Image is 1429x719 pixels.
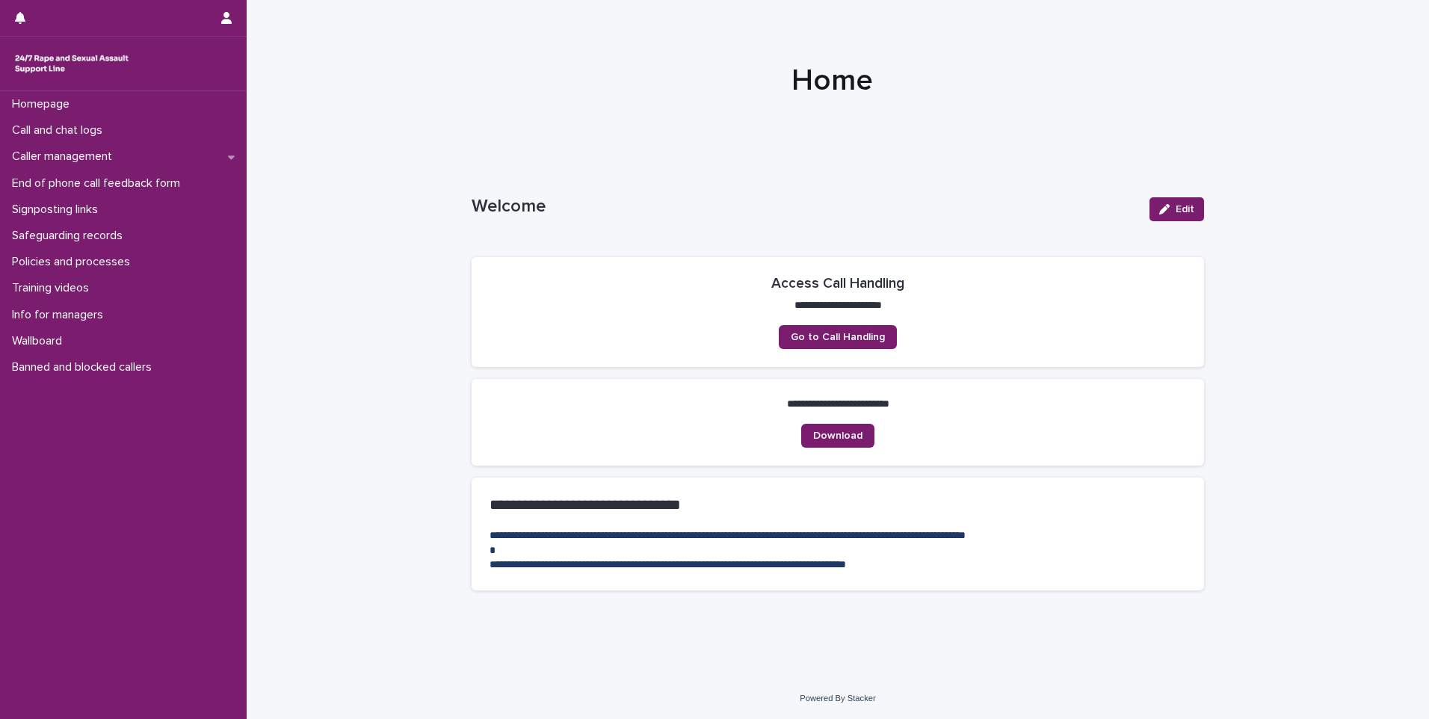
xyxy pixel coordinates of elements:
[6,281,101,295] p: Training videos
[813,431,862,441] span: Download
[6,229,135,243] p: Safeguarding records
[6,360,164,374] p: Banned and blocked callers
[6,308,115,322] p: Info for managers
[801,424,874,448] a: Download
[6,334,74,348] p: Wallboard
[800,694,875,703] a: Powered By Stacker
[6,203,110,217] p: Signposting links
[771,275,904,292] h2: Access Call Handling
[472,196,1138,217] p: Welcome
[466,63,1199,99] h1: Home
[6,176,192,191] p: End of phone call feedback form
[779,325,897,349] a: Go to Call Handling
[791,332,885,342] span: Go to Call Handling
[6,97,81,111] p: Homepage
[6,123,114,138] p: Call and chat logs
[1176,204,1194,215] span: Edit
[6,255,142,269] p: Policies and processes
[12,49,132,78] img: rhQMoQhaT3yELyF149Cw
[6,149,124,164] p: Caller management
[1149,197,1204,221] button: Edit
